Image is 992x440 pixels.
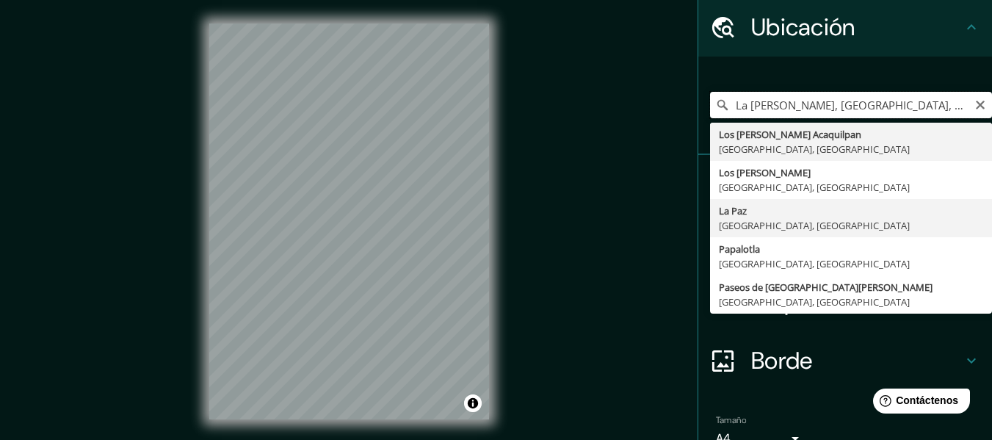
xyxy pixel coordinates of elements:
[974,97,986,111] button: Claro
[209,24,489,419] canvas: Mapa
[751,12,855,43] font: Ubicación
[719,242,760,256] font: Papalotla
[698,155,992,214] div: Patas
[716,414,746,426] font: Tamaño
[464,394,482,412] button: Activar o desactivar atribución
[698,214,992,273] div: Estilo
[751,345,813,376] font: Borde
[719,257,910,270] font: [GEOGRAPHIC_DATA], [GEOGRAPHIC_DATA]
[719,181,910,194] font: [GEOGRAPHIC_DATA], [GEOGRAPHIC_DATA]
[861,383,976,424] iframe: Lanzador de widgets de ayuda
[719,128,861,141] font: Los [PERSON_NAME] Acaquilpan
[719,166,811,179] font: Los [PERSON_NAME]
[719,295,910,309] font: [GEOGRAPHIC_DATA], [GEOGRAPHIC_DATA]
[719,143,910,156] font: [GEOGRAPHIC_DATA], [GEOGRAPHIC_DATA]
[698,273,992,331] div: Disposición
[710,92,992,118] input: Elige tu ciudad o zona
[719,204,747,217] font: La Paz
[698,331,992,390] div: Borde
[719,219,910,232] font: [GEOGRAPHIC_DATA], [GEOGRAPHIC_DATA]
[719,281,933,294] font: Paseos de [GEOGRAPHIC_DATA][PERSON_NAME]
